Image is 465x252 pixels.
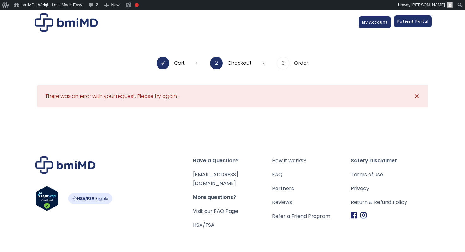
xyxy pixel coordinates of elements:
[210,57,264,69] li: Checkout
[414,92,419,101] span: ✕
[35,13,98,32] img: Checkout
[68,193,112,204] img: HSA-FSA
[35,156,96,174] img: Brand Logo
[210,57,223,69] span: 2
[360,212,367,219] img: Instagram
[272,212,351,221] a: Refer a Friend Program
[394,15,432,27] a: Patient Portal
[35,186,59,214] a: Verify LegitScript Approval for www.bmimd.com
[351,184,430,193] a: Privacy
[351,212,357,219] img: Facebook
[193,221,214,229] a: HSA/FSA
[272,198,351,207] a: Reviews
[193,207,238,215] a: Visit our FAQ Page
[277,57,308,69] li: Order
[351,198,430,207] a: Return & Refund Policy
[351,156,430,165] span: Safety Disclaimer
[193,193,272,202] span: More questions?
[272,156,351,165] a: How it works?
[362,20,388,25] span: My Account
[35,186,59,211] img: Verify Approval for www.bmimd.com
[45,92,178,101] div: There was an error with your request. Please try again.
[351,170,430,179] a: Terms of use
[397,19,429,24] span: Patient Portal
[193,171,238,187] a: [EMAIL_ADDRESS][DOMAIN_NAME]
[193,156,272,165] span: Have a Question?
[277,57,289,69] span: 3
[157,57,197,69] li: Cart
[359,16,391,28] a: My Account
[272,170,351,179] a: FAQ
[410,90,423,103] a: ✕
[272,184,351,193] a: Partners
